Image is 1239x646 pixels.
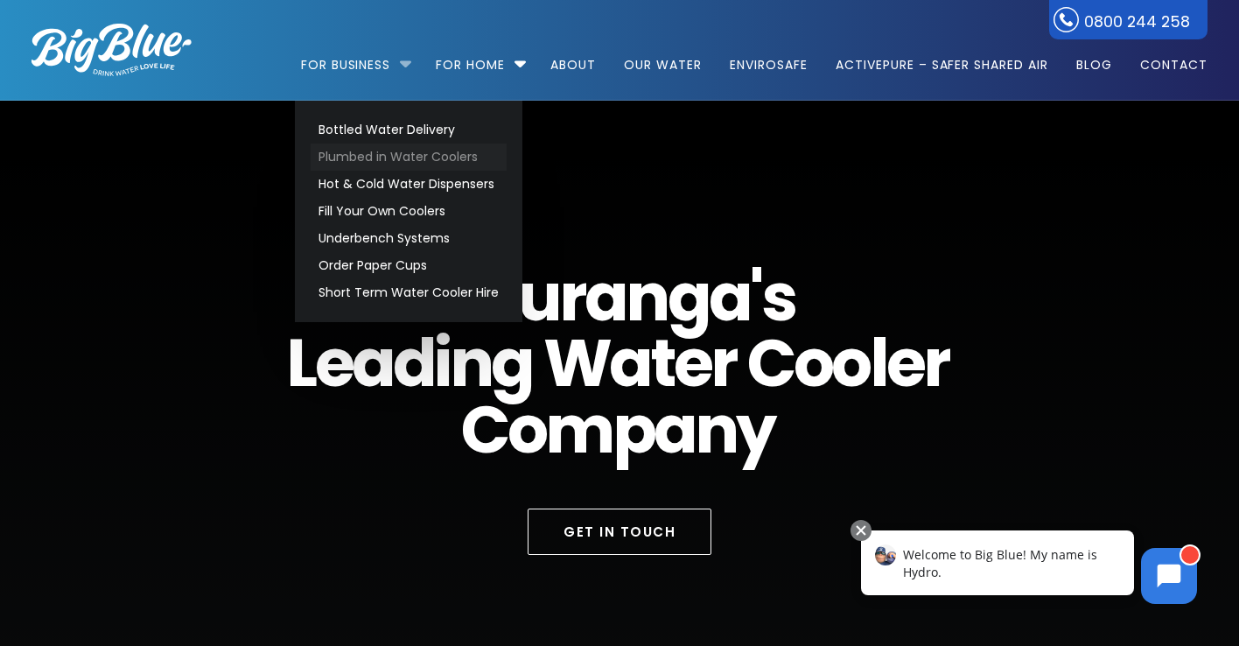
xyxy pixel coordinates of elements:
span: a [709,264,750,330]
span: d [393,330,434,396]
span: n [626,264,667,330]
span: s [761,264,794,330]
span: n [695,397,736,462]
a: Hot & Cold Water Dispensers [311,171,507,198]
span: a [609,330,650,396]
img: logo [31,24,192,76]
span: t [650,330,673,396]
iframe: Chatbot [843,516,1214,621]
span: ' [750,264,761,330]
span: a [584,264,626,330]
span: C [747,330,794,396]
span: g [668,264,709,330]
a: Fill Your Own Coolers [311,198,507,225]
span: C [461,397,507,462]
span: m [545,397,612,462]
a: Order Paper Cups [311,252,507,279]
span: L [286,330,314,396]
span: a [352,330,393,396]
a: Underbench Systems [311,225,507,252]
span: p [612,397,654,462]
span: W [543,330,609,396]
span: l [870,330,886,396]
a: Short Term Water Cooler Hire [311,279,507,306]
span: o [831,330,869,396]
span: e [886,330,923,396]
a: Plumbed in Water Coolers [311,144,507,171]
span: a [654,397,695,462]
span: e [674,330,710,396]
span: u [518,264,559,330]
span: o [794,330,831,396]
span: r [710,330,736,396]
span: y [736,397,773,462]
a: Get in Touch [528,509,711,555]
span: i [434,330,449,396]
span: e [315,330,352,396]
span: g [491,330,532,396]
span: o [507,397,545,462]
a: Bottled Water Delivery [311,116,507,144]
span: r [559,264,584,330]
span: n [450,330,491,396]
span: r [923,330,948,396]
